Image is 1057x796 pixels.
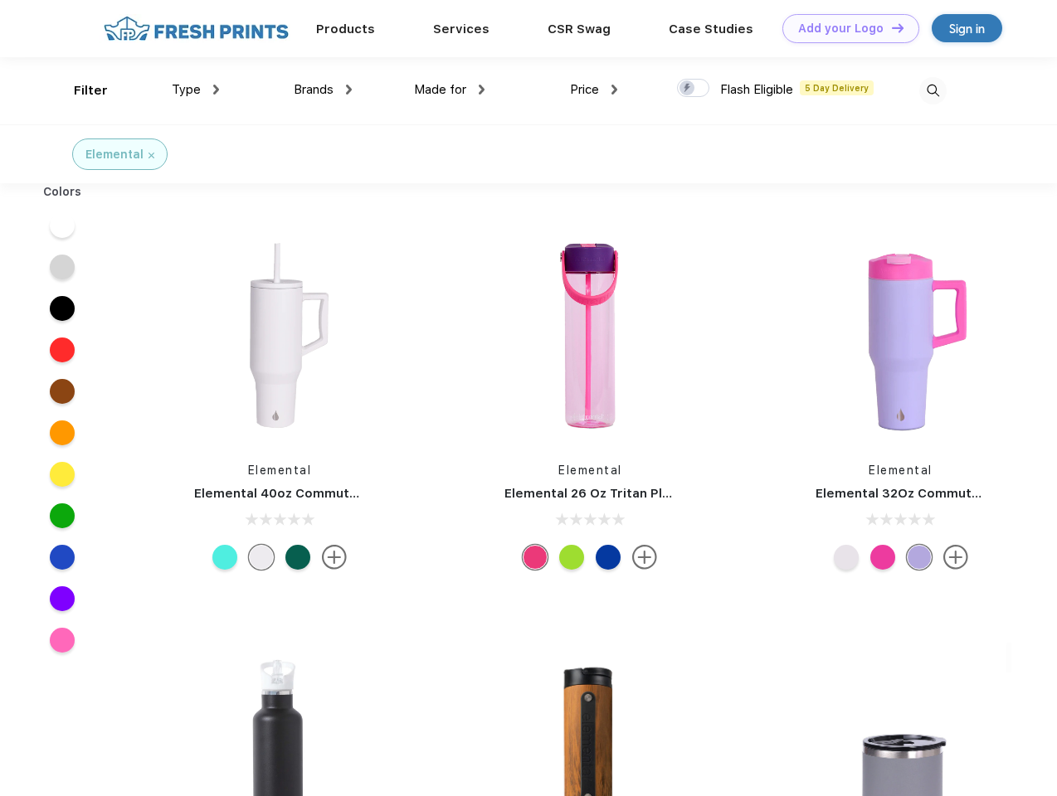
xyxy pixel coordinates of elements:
a: Elemental [248,464,312,477]
span: 5 Day Delivery [800,80,874,95]
span: Brands [294,82,334,97]
div: Add your Logo [798,22,884,36]
img: dropdown.png [346,85,352,95]
a: Elemental [558,464,622,477]
span: Type [172,82,201,97]
div: Vintage flower [212,545,237,570]
span: Made for [414,82,466,97]
div: Forest Green [285,545,310,570]
div: Sign in [949,19,985,38]
div: Lilac Tie Dye [907,545,932,570]
div: White [249,545,274,570]
a: Elemental [869,464,933,477]
div: Aqua Waves [596,545,621,570]
div: Berries Blast [523,545,548,570]
div: Elemental [85,146,144,163]
a: CSR Swag [548,22,611,36]
img: desktop_search.svg [919,77,947,104]
div: Matte White [834,545,859,570]
img: more.svg [632,545,657,570]
div: Hot Pink [870,545,895,570]
img: dropdown.png [479,85,485,95]
a: Services [433,22,490,36]
span: Price [570,82,599,97]
a: Sign in [932,14,1002,42]
div: Colors [31,183,95,201]
a: Elemental 32Oz Commuter Tumbler [816,486,1041,501]
a: Products [316,22,375,36]
img: DT [892,23,904,32]
img: func=resize&h=266 [480,225,700,445]
div: Filter [74,81,108,100]
img: fo%20logo%202.webp [99,14,294,43]
img: more.svg [943,545,968,570]
a: Elemental 40oz Commuter Tumbler [194,486,419,501]
img: filter_cancel.svg [149,153,154,158]
img: dropdown.png [213,85,219,95]
img: dropdown.png [611,85,617,95]
div: Key lime [559,545,584,570]
a: Elemental 26 Oz Tritan Plastic Water Bottle [504,486,779,501]
span: Flash Eligible [720,82,793,97]
img: func=resize&h=266 [169,225,390,445]
img: func=resize&h=266 [791,225,1011,445]
img: more.svg [322,545,347,570]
